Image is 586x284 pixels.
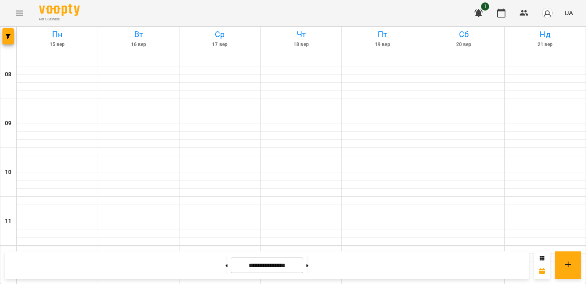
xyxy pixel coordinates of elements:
[424,28,503,41] h6: Сб
[18,41,96,48] h6: 15 вер
[343,28,422,41] h6: Пт
[18,28,96,41] h6: Пн
[542,7,553,19] img: avatar_s.png
[506,28,584,41] h6: Нд
[5,70,11,79] h6: 08
[5,168,11,177] h6: 10
[39,4,80,16] img: Voopty Logo
[5,119,11,128] h6: 09
[39,17,80,22] span: For Business
[262,28,341,41] h6: Чт
[506,41,584,48] h6: 21 вер
[561,5,576,20] button: UA
[181,41,259,48] h6: 17 вер
[343,41,422,48] h6: 19 вер
[564,9,573,17] span: UA
[10,3,29,23] button: Menu
[181,28,259,41] h6: Ср
[99,41,178,48] h6: 16 вер
[481,2,489,11] span: 1
[262,41,341,48] h6: 18 вер
[99,28,178,41] h6: Вт
[424,41,503,48] h6: 20 вер
[5,217,11,226] h6: 11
